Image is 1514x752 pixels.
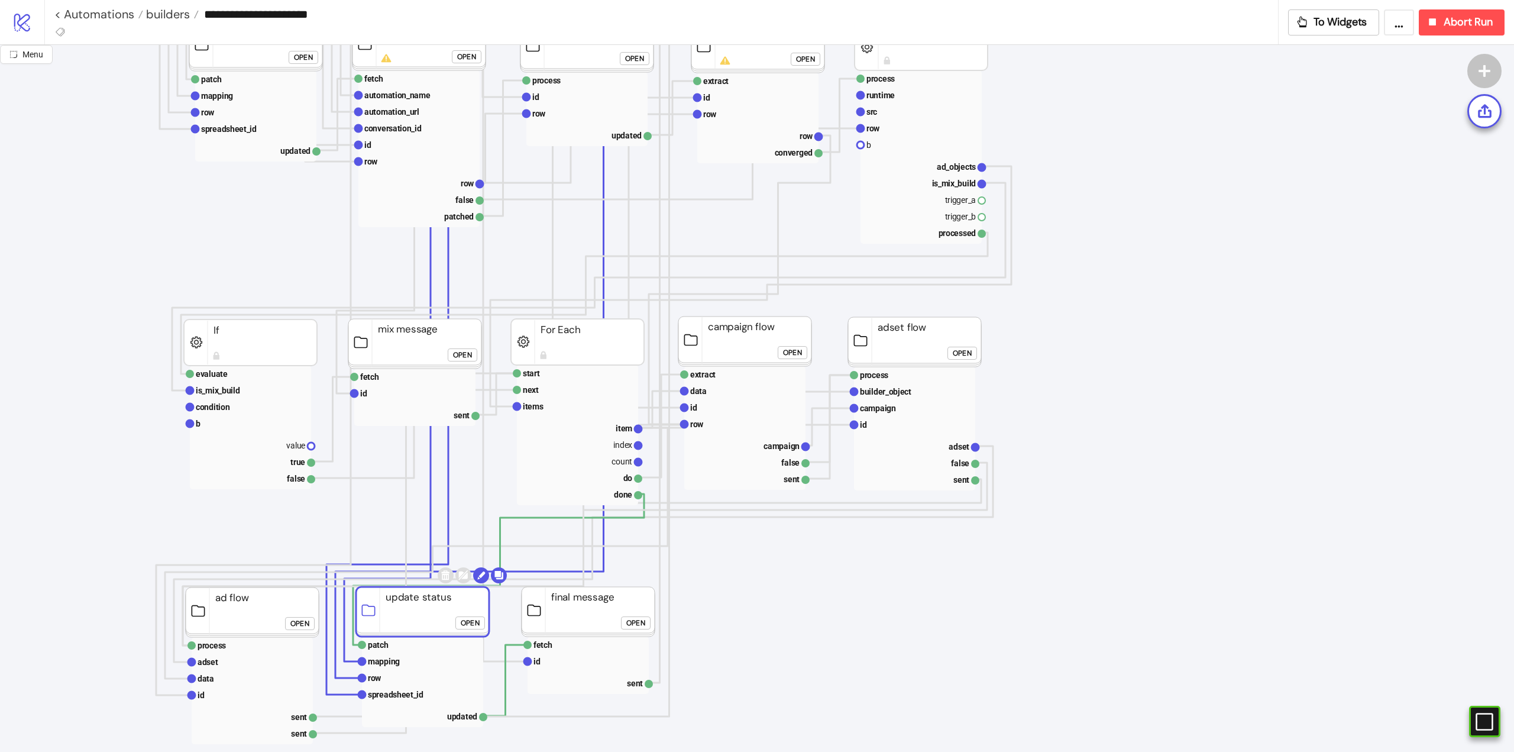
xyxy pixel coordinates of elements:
[866,74,895,83] text: process
[703,76,729,86] text: extract
[523,369,540,378] text: start
[198,657,218,667] text: adset
[201,91,233,101] text: mapping
[457,50,476,64] div: Open
[364,107,419,117] text: automation_url
[690,419,704,429] text: row
[368,673,381,683] text: row
[54,8,143,20] a: < Automations
[196,419,200,428] text: b
[703,93,710,102] text: id
[533,640,552,650] text: fetch
[201,108,215,117] text: row
[455,617,485,630] button: Open
[196,369,228,379] text: evaluate
[533,657,541,666] text: id
[448,348,477,362] button: Open
[620,52,649,65] button: Open
[364,74,383,83] text: fetch
[625,52,644,66] div: Open
[1314,15,1367,29] span: To Widgets
[360,372,379,382] text: fetch
[294,51,313,64] div: Open
[201,75,222,84] text: patch
[860,387,911,396] text: builder_object
[1288,9,1380,35] button: To Widgets
[800,131,813,141] text: row
[290,617,309,631] div: Open
[198,690,205,700] text: id
[143,7,190,22] span: builders
[866,140,871,150] text: b
[532,92,539,102] text: id
[461,179,474,188] text: row
[1419,9,1505,35] button: Abort Run
[866,107,877,117] text: src
[198,641,226,650] text: process
[532,109,546,118] text: row
[368,690,423,699] text: spreadsheet_id
[612,457,632,466] text: count
[196,402,230,412] text: condition
[368,657,400,666] text: mapping
[690,370,716,379] text: extract
[616,424,632,433] text: item
[1384,9,1414,35] button: ...
[364,140,371,150] text: id
[791,53,820,66] button: Open
[364,157,378,166] text: row
[532,76,561,85] text: process
[621,617,651,630] button: Open
[860,370,888,380] text: process
[453,348,472,362] div: Open
[364,91,431,100] text: automation_name
[690,386,707,396] text: data
[778,346,807,359] button: Open
[201,124,257,134] text: spreadsheet_id
[368,640,389,650] text: patch
[937,162,976,172] text: ad_objects
[9,50,18,59] span: radius-bottomright
[198,674,214,683] text: data
[360,389,367,398] text: id
[764,441,800,451] text: campaign
[523,402,544,411] text: items
[523,385,539,395] text: next
[289,51,318,64] button: Open
[860,420,867,430] text: id
[285,617,315,630] button: Open
[947,347,977,360] button: Open
[796,53,815,66] div: Open
[949,442,969,451] text: adset
[866,124,880,133] text: row
[452,50,481,63] button: Open
[626,617,645,630] div: Open
[461,617,480,630] div: Open
[143,8,199,20] a: builders
[1444,15,1493,29] span: Abort Run
[953,347,972,360] div: Open
[690,403,697,412] text: id
[932,179,976,188] text: is_mix_build
[783,346,802,360] div: Open
[860,404,896,413] text: campaign
[286,441,305,450] text: value
[613,440,632,450] text: index
[22,50,43,59] span: Menu
[866,91,895,100] text: runtime
[196,386,240,395] text: is_mix_build
[703,109,717,119] text: row
[364,124,422,133] text: conversation_id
